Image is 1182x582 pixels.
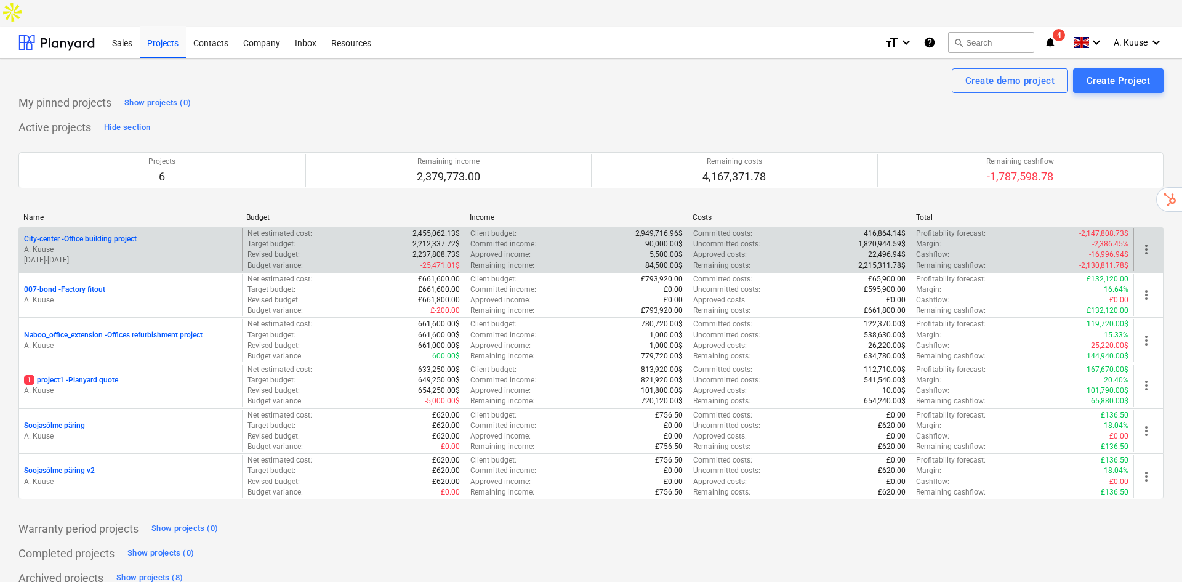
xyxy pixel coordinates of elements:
p: £620.00 [432,421,460,431]
div: Income [470,213,683,222]
p: Cashflow : [916,386,949,396]
p: Target budget : [247,330,295,341]
p: Revised budget : [247,386,300,396]
button: Search [948,32,1034,53]
p: Committed costs : [693,228,752,239]
div: Inbox [287,26,324,58]
i: keyboard_arrow_down [899,35,914,50]
p: A. Kuuse [24,341,237,351]
p: £0.00 [664,295,683,305]
p: Soojasõlme päring [24,421,85,431]
div: Company [236,26,287,58]
p: 821,920.00$ [641,375,683,386]
p: £0.00 [664,421,683,431]
p: Budget variance : [247,487,303,498]
p: 22,496.94$ [868,249,906,260]
p: Remaining costs : [693,396,750,406]
p: Uncommitted costs : [693,421,760,431]
p: 5,500.00$ [649,249,683,260]
p: £136.50 [1101,410,1128,421]
p: 1,820,944.59$ [858,239,906,249]
p: Profitability forecast : [916,410,986,421]
p: Revised budget : [247,341,300,351]
p: £0.00 [664,285,683,295]
p: Cashflow : [916,295,949,305]
div: 007-bond -Factory fitoutA. Kuuse [24,285,237,305]
p: Approved income : [470,295,531,305]
p: Approved costs : [693,341,747,351]
p: £136.50 [1101,442,1128,452]
p: Client budget : [470,365,517,375]
p: Remaining income : [470,351,534,362]
div: Hide section [104,121,150,135]
p: £756.50 [655,442,683,452]
div: Total [916,213,1129,222]
p: Remaining income : [470,442,534,452]
span: more_vert [1139,288,1154,302]
p: £661,800.00 [864,305,906,316]
div: Naboo_office_extension -Offices refurbishment projectA. Kuuse [24,330,237,351]
p: Remaining costs : [693,351,750,362]
p: Active projects [18,120,91,135]
div: Soojasõlme päringA. Kuuse [24,421,237,442]
p: 16.64% [1104,285,1128,295]
p: Projects [148,156,175,167]
p: £756.50 [655,487,683,498]
p: 007-bond - Factory fitout [24,285,105,295]
span: more_vert [1139,469,1154,484]
span: 4 [1053,29,1065,41]
p: Approved income : [470,249,531,260]
p: Revised budget : [247,477,300,487]
p: Approved costs : [693,295,747,305]
p: Budget variance : [247,305,303,316]
p: Warranty period projects [18,522,139,536]
p: 813,920.00$ [641,365,683,375]
p: -16,996.94$ [1089,249,1128,260]
p: 101,800.00$ [641,386,683,396]
p: £65,900.00 [868,274,906,285]
p: Profitability forecast : [916,365,986,375]
p: Net estimated cost : [247,455,312,466]
p: 2,379,773.00 [417,169,480,184]
div: Soojasõlme päring v2A. Kuuse [24,466,237,487]
p: Remaining income : [470,487,534,498]
p: 720,120.00$ [641,396,683,406]
p: project1 - Planyard quote [24,375,118,386]
p: Client budget : [470,455,517,466]
p: Uncommitted costs : [693,375,760,386]
a: Resources [324,27,379,58]
a: Sales [105,27,140,58]
p: 416,864.14$ [864,228,906,239]
span: more_vert [1139,378,1154,393]
p: £0.00 [886,410,906,421]
p: 20.40% [1104,375,1128,386]
p: 600.00$ [432,351,460,362]
p: £661,600.00 [418,274,460,285]
p: -5,000.00$ [425,396,460,406]
p: Client budget : [470,228,517,239]
p: 649,250.00$ [418,375,460,386]
p: 2,215,311.78$ [858,261,906,271]
p: Remaining income : [470,305,534,316]
p: Committed income : [470,285,536,295]
p: Profitability forecast : [916,228,986,239]
p: 634,780.00$ [864,351,906,362]
p: 26,220.00$ [868,341,906,351]
p: Committed income : [470,330,536,341]
button: Show projects (0) [148,519,221,539]
p: Profitability forecast : [916,319,986,329]
div: Contacts [186,26,236,58]
p: Committed income : [470,466,536,476]
p: Committed income : [470,375,536,386]
p: Cashflow : [916,431,949,442]
p: Cashflow : [916,341,949,351]
p: £620.00 [878,466,906,476]
p: 15.33% [1104,330,1128,341]
p: [DATE] - [DATE] [24,255,237,265]
p: £620.00 [878,442,906,452]
span: 1 [24,375,34,385]
p: 122,370.00$ [864,319,906,329]
p: Remaining income : [470,396,534,406]
p: £132,120.00 [1087,274,1128,285]
span: search [954,38,963,47]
